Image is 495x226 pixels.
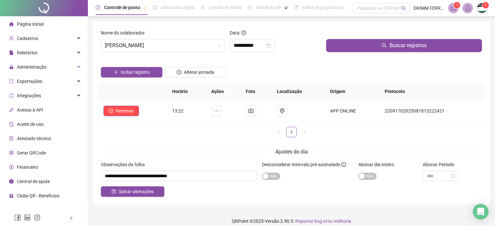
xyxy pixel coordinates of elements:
[114,70,118,74] span: plus
[9,22,14,26] span: home
[143,6,147,10] span: pushpin
[177,70,181,74] span: clock-circle
[17,122,44,127] span: Aceite de uso
[287,127,296,137] a: 1
[325,83,379,100] th: Origem
[325,100,379,122] td: APP ONLINE
[248,108,254,113] span: camera
[9,65,14,69] span: lock
[262,162,340,167] span: Desconsiderar intervalo pré-assinalado
[101,161,149,168] label: Observações da folha
[17,193,60,198] span: Clube QR - Beneficios
[17,93,41,98] span: Integrações
[9,93,14,98] span: sync
[103,106,139,116] button: Remover
[112,189,116,194] span: save
[101,67,162,77] button: Incluir registro
[326,39,482,52] button: Buscar registros
[299,127,310,137] button: right
[214,108,219,113] span: ellipsis
[17,64,47,70] span: Administração
[277,130,281,134] span: left
[473,204,488,219] div: Open Intercom Messenger
[17,165,38,170] span: Financeiro
[101,186,164,197] button: Salvar alterações
[390,42,427,49] span: Buscar registros
[241,83,272,100] th: Foto
[69,216,74,220] span: left
[9,193,14,198] span: gift
[24,214,31,221] span: linkedin
[9,122,14,126] span: audit
[273,127,284,137] li: Página anterior
[465,5,471,11] span: bell
[241,31,246,35] span: question-circle
[200,5,205,10] span: sun
[414,5,444,12] span: DRIMM FERRAMENTAS
[14,214,21,221] span: facebook
[17,136,51,141] span: Atestado técnico
[294,5,298,10] span: book
[341,162,346,167] span: info-circle
[379,83,485,100] th: Protocolo
[423,161,459,168] label: Abonar Período
[172,108,184,113] span: 13:22
[9,79,14,84] span: export
[273,127,284,137] button: left
[379,100,485,122] td: 22091702025081813222421
[401,6,406,11] span: search
[165,70,227,75] a: Alterar jornada
[17,150,46,155] span: Gerar QRCode
[485,3,487,7] span: 1
[105,39,221,52] span: CAIO SANTOS GOMES
[303,130,307,134] span: right
[265,219,279,224] span: Versão
[153,5,157,10] span: file-done
[9,165,14,169] span: dollar
[9,151,14,155] span: qrcode
[299,127,310,137] li: Próxima página
[161,5,195,10] span: Admissão digital
[17,50,37,55] span: Relatórios
[104,5,140,10] span: Controle de ponto
[167,83,206,100] th: Horário
[272,83,325,100] th: Localização
[17,179,50,184] span: Central de ajuda
[121,69,150,76] span: Incluir registro
[284,6,288,10] span: pushpin
[119,188,154,195] span: Salvar alterações
[296,219,351,224] span: Reportar bug e/ou melhoria
[275,149,308,155] span: Ajustes do dia
[302,5,344,10] span: Folha de pagamento
[209,5,242,10] span: Gestão de férias
[17,36,38,41] span: Cadastros
[116,107,134,114] span: Remover
[184,69,214,76] span: Alterar jornada
[382,43,387,48] span: search
[358,161,398,168] label: Abonar dia inteiro
[165,67,227,77] button: Alterar jornada
[280,108,285,113] span: environment
[256,5,282,10] span: Painel do DP
[9,136,14,141] span: solution
[9,108,14,112] span: api
[477,3,487,13] img: 73
[286,127,297,137] li: 1
[454,2,460,8] sup: 1
[109,109,113,113] span: stop
[450,5,456,11] span: notification
[96,5,100,10] span: clock-circle
[17,107,43,113] span: Acesso à API
[9,179,14,184] span: info-circle
[230,30,240,35] span: Data
[9,50,14,55] span: file
[34,214,40,221] span: instagram
[17,21,44,27] span: Página inicial
[248,5,252,10] span: dashboard
[101,29,149,36] label: Nome do colaborador
[9,36,14,41] span: user-add
[482,2,489,8] sup: Atualize o seu contato no menu Meus Dados
[17,79,42,84] span: Exportações
[206,83,241,100] th: Ações
[456,3,458,7] span: 1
